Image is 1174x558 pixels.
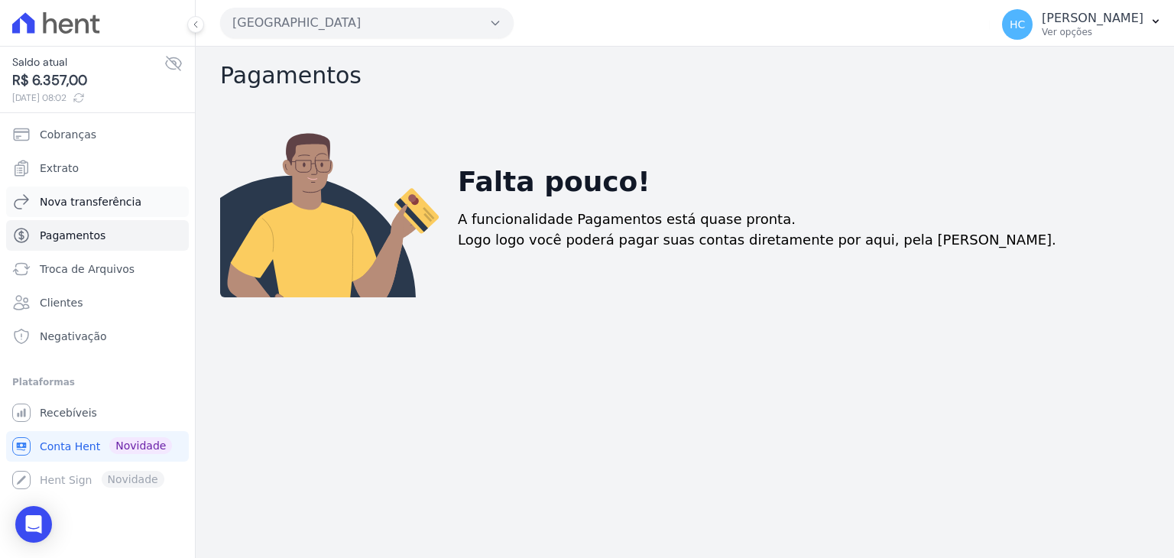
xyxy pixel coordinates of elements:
h2: Falta pouco! [458,161,650,203]
p: [PERSON_NAME] [1042,11,1143,26]
p: A funcionalidade Pagamentos está quase pronta. [458,209,796,229]
span: Negativação [40,329,107,344]
a: Pagamentos [6,220,189,251]
a: Extrato [6,153,189,183]
a: Cobranças [6,119,189,150]
a: Recebíveis [6,397,189,428]
p: Ver opções [1042,26,1143,38]
span: Saldo atual [12,54,164,70]
span: Clientes [40,295,83,310]
a: Nova transferência [6,187,189,217]
span: Pagamentos [40,228,105,243]
button: HC [PERSON_NAME] Ver opções [990,3,1174,46]
div: Plataformas [12,373,183,391]
div: Open Intercom Messenger [15,506,52,543]
h2: Pagamentos [220,62,1150,89]
span: [DATE] 08:02 [12,91,164,105]
span: R$ 6.357,00 [12,70,164,91]
span: Recebíveis [40,405,97,420]
span: Conta Hent [40,439,100,454]
span: Nova transferência [40,194,141,209]
p: Logo logo você poderá pagar suas contas diretamente por aqui, pela [PERSON_NAME]. [458,229,1056,250]
a: Clientes [6,287,189,318]
span: Troca de Arquivos [40,261,135,277]
span: HC [1010,19,1025,30]
a: Conta Hent Novidade [6,431,189,462]
span: Novidade [109,437,172,454]
a: Troca de Arquivos [6,254,189,284]
span: Extrato [40,161,79,176]
span: Cobranças [40,127,96,142]
button: [GEOGRAPHIC_DATA] [220,8,514,38]
a: Negativação [6,321,189,352]
nav: Sidebar [12,119,183,495]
